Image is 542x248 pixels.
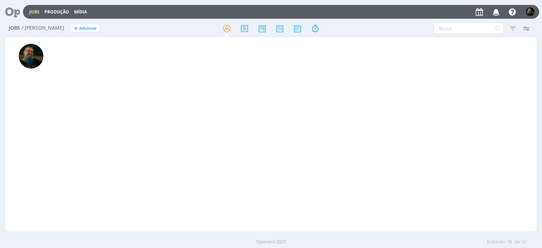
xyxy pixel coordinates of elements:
img: M [526,7,535,16]
img: M [19,44,43,69]
span: 18 [521,238,526,246]
span: 18 [507,238,512,246]
button: Produção [42,9,71,15]
a: Jobs [29,9,40,15]
span: Jobs [9,25,20,31]
span: Exibindo [487,238,505,246]
button: +Adicionar [71,25,100,32]
a: Produção [44,9,69,15]
span: Adicionar [79,26,97,31]
button: Jobs [27,9,42,15]
span: / [PERSON_NAME] [22,25,64,31]
button: Mídia [72,9,89,15]
div: - - - [56,39,536,46]
span: + [74,25,78,32]
a: Mídia [74,9,87,15]
span: de [514,238,520,246]
button: M [525,6,535,18]
input: Busca [433,23,504,34]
